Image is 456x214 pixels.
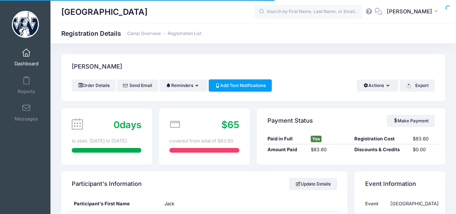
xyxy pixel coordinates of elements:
div: days [114,118,141,132]
h1: [GEOGRAPHIC_DATA] [61,4,147,20]
a: Update Details [289,178,337,190]
span: Jack [164,201,174,206]
div: Participant's First Name [68,197,159,211]
h1: Registration Details [61,30,202,37]
span: Dashboard [14,61,39,67]
div: Discounts & Credits [351,146,409,153]
div: Registration Cost [351,135,409,143]
td: [GEOGRAPHIC_DATA] [387,197,439,211]
span: [PERSON_NAME] [387,8,432,16]
span: Yes [311,136,322,142]
button: Actions [357,79,398,92]
span: Reports [18,88,35,95]
div: covered from total of $83.60 [169,137,239,145]
h4: Event Information [365,174,416,195]
a: Send Email [117,79,158,92]
a: Camp Overview [127,31,161,36]
a: Messages [9,100,44,125]
a: Reports [9,73,44,98]
div: to start. [DATE] to [DATE] [72,137,141,145]
button: Export [400,79,435,92]
a: Add Text Notifications [209,79,272,92]
div: Paid in Full [264,135,307,143]
a: Dashboard [9,45,44,70]
td: Event [365,197,387,211]
input: Search by First Name, Last Name, or Email... [254,5,363,19]
a: Registration List [168,31,202,36]
div: $83.60 [409,135,438,143]
a: Make Payment [387,115,435,127]
span: Messages [15,116,38,122]
span: 0 [114,119,120,130]
span: $65 [221,119,239,130]
div: Amount Paid [264,146,307,153]
div: $83.60 [307,146,351,153]
button: [PERSON_NAME] [382,4,445,20]
h4: Payment Status [267,110,313,131]
button: Reminders [159,79,207,92]
img: Westminster College [12,11,39,38]
a: Order Details [72,79,116,92]
div: $0.00 [409,146,438,153]
h4: Participant's Information [72,174,142,195]
h4: [PERSON_NAME] [72,57,122,77]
